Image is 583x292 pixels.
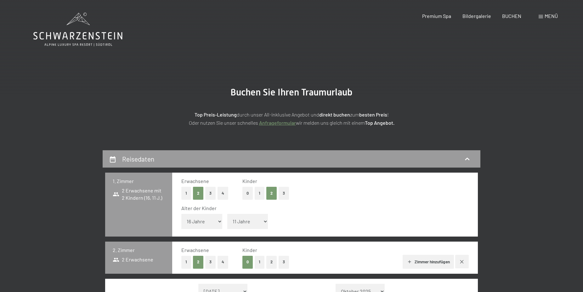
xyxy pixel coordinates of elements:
[365,120,394,126] strong: Top Angebot.
[113,247,165,254] h3: 2. Zimmer
[242,187,253,200] button: 0
[279,187,289,200] button: 3
[455,255,469,268] button: Zimmer entfernen
[205,256,216,269] button: 3
[319,112,350,117] strong: direkt buchen
[113,256,153,263] span: 2 Erwachsene
[242,247,257,253] span: Kinder
[181,187,191,200] button: 1
[279,256,289,269] button: 3
[266,256,277,269] button: 2
[195,112,237,117] strong: Top Preis-Leistung
[422,13,451,19] a: Premium Spa
[113,178,165,185] h3: 1. Zimmer
[113,187,165,201] span: 2 Erwachsene mit 2 Kindern (16, 11 J.)
[134,111,449,127] p: durch unser All-inklusive Angebot und zum ! Oder nutzen Sie unser schnelles wir melden uns gleich...
[218,187,228,200] button: 4
[193,187,203,200] button: 2
[359,112,387,117] strong: besten Preis
[462,13,491,19] a: Bildergalerie
[181,178,209,184] span: Erwachsene
[181,205,464,212] div: Alter der Kinder
[205,187,216,200] button: 3
[403,255,454,269] button: Zimmer hinzufügen
[255,187,264,200] button: 1
[193,256,203,269] button: 2
[242,178,257,184] span: Kinder
[122,155,154,163] h2: Reisedaten
[181,247,209,253] span: Erwachsene
[242,256,253,269] button: 0
[218,256,228,269] button: 4
[230,87,353,98] span: Buchen Sie Ihren Traumurlaub
[502,13,521,19] a: BUCHEN
[181,256,191,269] button: 1
[266,187,277,200] button: 2
[545,13,558,19] span: Menü
[255,256,264,269] button: 1
[259,120,296,126] a: Anfrageformular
